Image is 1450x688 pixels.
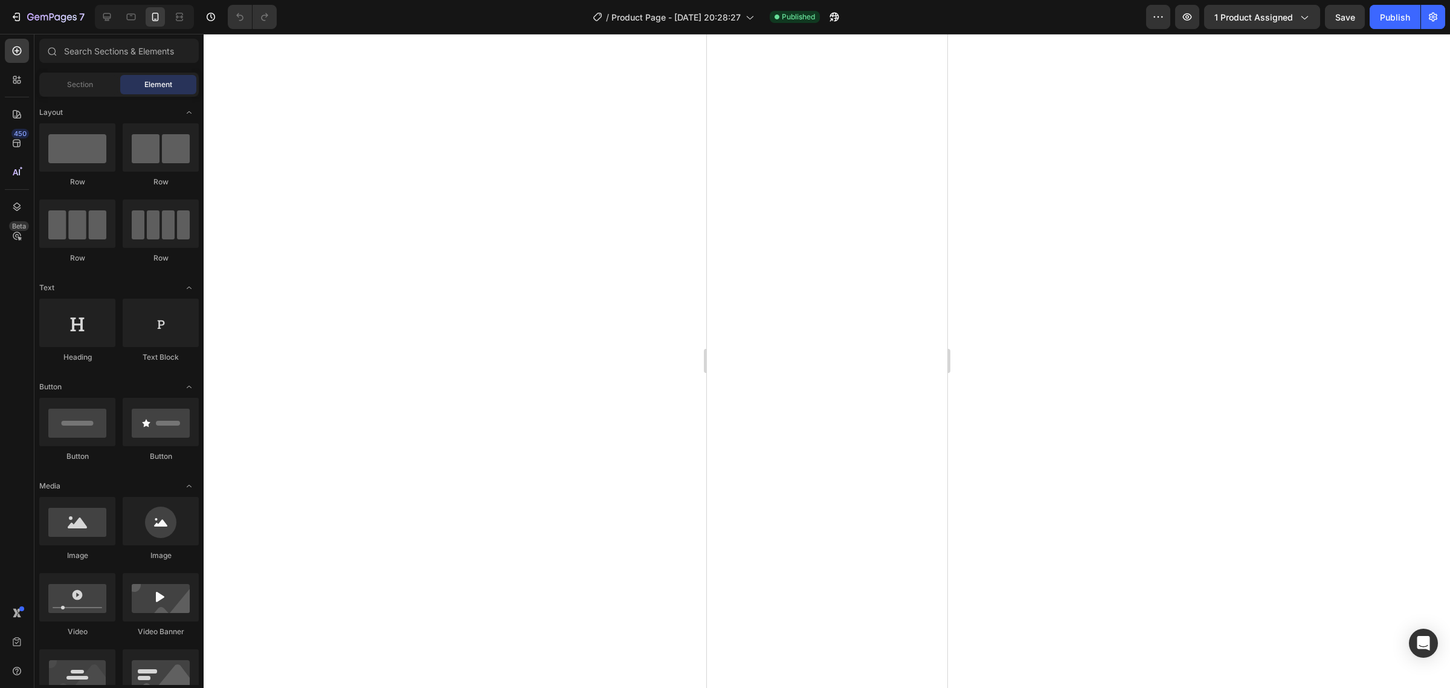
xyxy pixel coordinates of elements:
[1370,5,1420,29] button: Publish
[123,352,199,363] div: Text Block
[1214,11,1293,24] span: 1 product assigned
[782,11,815,22] span: Published
[1380,11,1410,24] div: Publish
[79,10,85,24] p: 7
[39,253,115,264] div: Row
[707,34,947,688] iframe: Design area
[611,11,741,24] span: Product Page - [DATE] 20:28:27
[123,177,199,187] div: Row
[9,221,29,231] div: Beta
[123,550,199,561] div: Image
[1409,629,1438,658] div: Open Intercom Messenger
[39,352,115,363] div: Heading
[39,481,60,492] span: Media
[11,129,29,138] div: 450
[1335,12,1355,22] span: Save
[39,451,115,462] div: Button
[67,79,93,90] span: Section
[123,626,199,637] div: Video Banner
[179,278,199,297] span: Toggle open
[123,253,199,264] div: Row
[606,11,609,24] span: /
[1325,5,1365,29] button: Save
[39,177,115,187] div: Row
[39,39,199,63] input: Search Sections & Elements
[179,103,199,122] span: Toggle open
[39,282,54,293] span: Text
[1204,5,1320,29] button: 1 product assigned
[179,377,199,397] span: Toggle open
[123,451,199,462] div: Button
[5,5,90,29] button: 7
[39,550,115,561] div: Image
[39,626,115,637] div: Video
[144,79,172,90] span: Element
[39,107,63,118] span: Layout
[228,5,277,29] div: Undo/Redo
[39,381,62,392] span: Button
[179,476,199,496] span: Toggle open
